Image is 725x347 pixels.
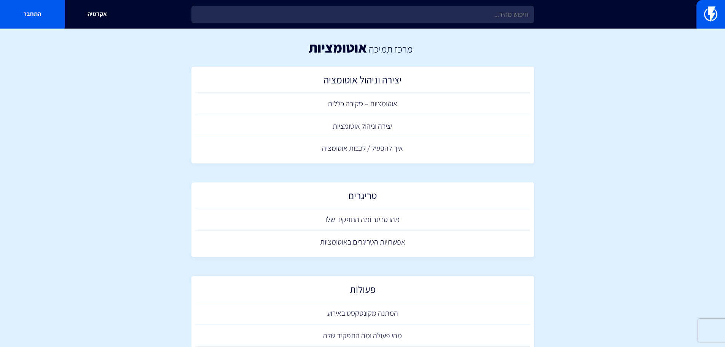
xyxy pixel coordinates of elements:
[199,190,526,205] h2: טריגרים
[191,6,534,23] input: חיפוש מהיר...
[195,93,530,115] a: אוטומציות – סקירה כללית
[195,325,530,347] a: מהי פעולה ומה התפקיד שלה
[195,208,530,231] a: מהו טריגר ומה התפקיד שלו
[195,302,530,325] a: המתנה מקונטקסט באירוע
[199,74,526,89] h2: יצירה וניהול אוטומציה
[199,284,526,299] h2: פעולות
[195,115,530,138] a: יצירה וניהול אוטומציות
[195,137,530,160] a: איך להפעיל / לכבות אוטומציה
[195,231,530,253] a: אפשרויות הטריגרים באוטומציות
[309,40,367,55] h1: אוטומציות
[369,42,413,55] a: מרכז תמיכה
[195,280,530,302] a: פעולות
[195,186,530,209] a: טריגרים
[195,70,530,93] a: יצירה וניהול אוטומציה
